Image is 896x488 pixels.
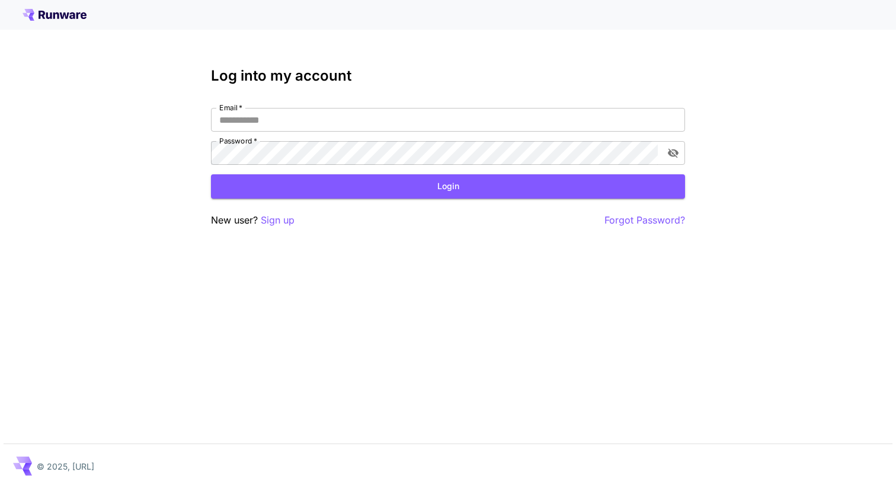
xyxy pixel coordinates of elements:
[663,142,684,164] button: toggle password visibility
[211,174,685,199] button: Login
[211,68,685,84] h3: Log into my account
[211,213,295,228] p: New user?
[261,213,295,228] button: Sign up
[219,103,242,113] label: Email
[37,460,94,473] p: © 2025, [URL]
[219,136,257,146] label: Password
[604,213,685,228] button: Forgot Password?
